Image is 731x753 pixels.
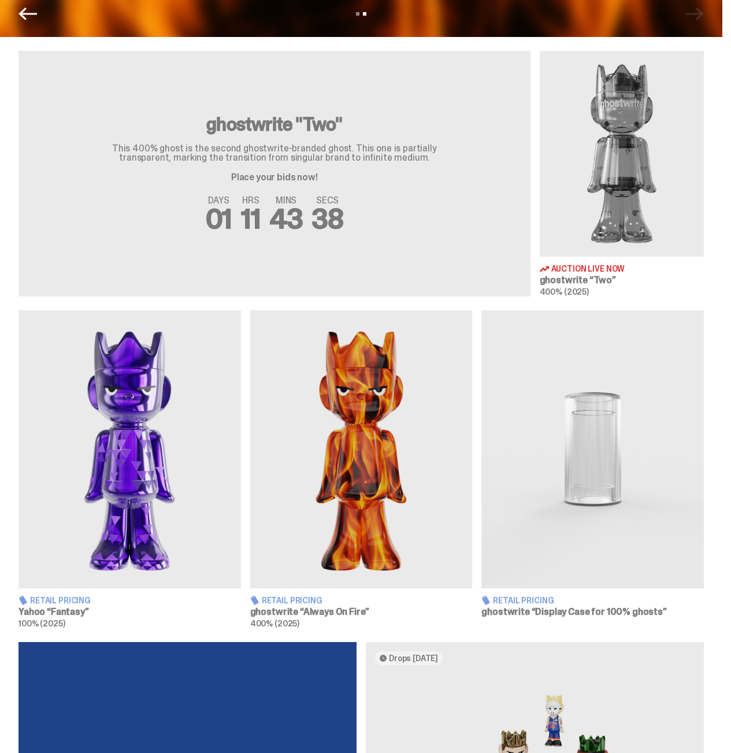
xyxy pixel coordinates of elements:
[540,287,589,297] span: 400% (2025)
[18,310,241,588] img: Fantasy
[540,51,704,257] img: Two
[241,201,261,237] span: 11
[30,596,91,604] span: Retail Pricing
[90,115,459,133] h3: ghostwrite "Two"
[270,201,303,237] span: 43
[311,196,343,205] span: SECS
[90,173,459,182] p: Place your bids now!
[18,310,241,628] a: Fantasy Retail Pricing
[363,12,366,16] button: View slide 2
[493,596,554,604] span: Retail Pricing
[540,276,704,285] h3: ghostwrite “Two”
[250,607,473,617] h3: ghostwrite “Always On Fire”
[250,310,473,588] img: Always On Fire
[18,618,65,629] span: 100% (2025)
[250,310,473,628] a: Always On Fire Retail Pricing
[551,265,625,273] span: Auction Live Now
[481,310,704,588] img: Display Case for 100% ghosts
[270,196,303,205] span: MINS
[18,5,37,23] button: Previous
[241,196,261,205] span: HRS
[18,607,241,617] h3: Yahoo “Fantasy”
[481,310,704,628] a: Display Case for 100% ghosts Retail Pricing
[540,51,704,296] a: Two Auction Live Now
[389,654,438,663] span: Drops [DATE]
[250,618,299,629] span: 400% (2025)
[90,144,459,162] p: This 400% ghost is the second ghostwrite-branded ghost. This one is partially transparent, markin...
[311,201,343,237] span: 38
[206,196,232,205] span: DAYS
[356,12,359,16] button: View slide 1
[206,201,232,237] span: 01
[481,607,704,617] h3: ghostwrite “Display Case for 100% ghosts”
[262,596,322,604] span: Retail Pricing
